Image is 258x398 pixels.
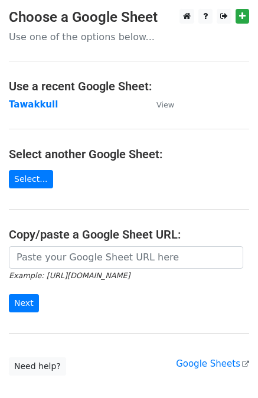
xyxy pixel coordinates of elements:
small: Example: [URL][DOMAIN_NAME] [9,271,130,280]
h4: Use a recent Google Sheet: [9,79,249,93]
input: Paste your Google Sheet URL here [9,246,243,269]
a: Select... [9,170,53,188]
h4: Copy/paste a Google Sheet URL: [9,227,249,242]
p: Use one of the options below... [9,31,249,43]
small: View [156,100,174,109]
a: Tawakkull [9,99,58,110]
h4: Select another Google Sheet: [9,147,249,161]
a: View [145,99,174,110]
h3: Choose a Google Sheet [9,9,249,26]
a: Google Sheets [176,358,249,369]
a: Need help? [9,357,66,376]
input: Next [9,294,39,312]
